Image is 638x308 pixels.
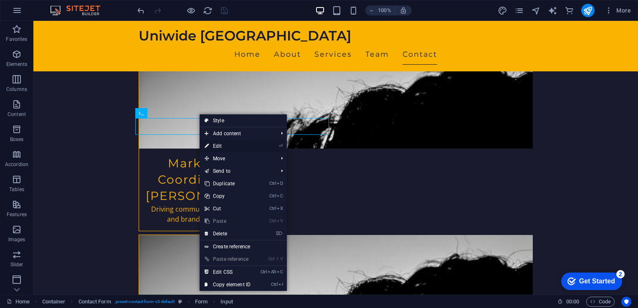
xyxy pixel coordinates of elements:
[498,5,508,15] button: design
[605,6,631,15] span: More
[268,269,276,275] i: Alt
[572,298,573,305] span: :
[200,278,256,291] a: CtrlICopy element ID
[557,297,580,307] h6: Session time
[277,218,283,224] i: V
[200,127,274,140] span: Add content
[200,202,256,215] a: CtrlXCut
[6,36,27,43] p: Favorites
[6,61,28,68] p: Elements
[178,299,182,304] i: This element is a customizable preset
[10,261,23,268] p: Slider
[548,5,558,15] button: text_generator
[10,136,24,143] p: Boxes
[277,269,283,275] i: C
[5,161,28,168] p: Accordion
[42,297,233,307] nav: breadcrumb
[271,282,278,287] i: Ctrl
[42,297,66,307] span: Click to select. Double-click to edit
[581,4,595,17] button: publish
[590,297,611,307] span: Code
[498,6,507,15] i: Design (Ctrl+Alt+Y)
[278,282,283,287] i: I
[220,297,233,307] span: Click to select. Double-click to edit
[200,240,287,253] a: Create reference
[203,6,213,15] i: Reload page
[277,181,283,186] i: D
[269,193,276,199] i: Ctrl
[7,297,30,307] a: Click to cancel selection. Double-click to open Pages
[276,231,283,236] i: ⌦
[200,253,256,265] a: Ctrl⇧VPaste reference
[565,6,574,15] i: Commerce
[60,2,68,10] div: 2
[78,297,111,307] span: Click to select. Double-click to edit
[531,6,541,15] i: Navigator
[23,9,58,17] div: Get Started
[276,256,279,262] i: ⇧
[586,297,615,307] button: Code
[8,236,25,243] p: Images
[268,256,275,262] i: Ctrl
[8,111,26,118] p: Content
[9,186,24,193] p: Tables
[531,5,541,15] button: navigator
[514,6,524,15] i: Pages (Ctrl+Alt+S)
[601,4,634,17] button: More
[277,206,283,211] i: X
[200,215,256,227] a: CtrlVPaste
[514,5,524,15] button: pages
[200,165,274,177] a: Send to
[548,6,557,15] i: AI Writer
[621,297,631,307] button: Usercentrics
[400,7,407,14] i: On resize automatically adjust zoom level to fit chosen device.
[5,4,66,22] div: Get Started 2 items remaining, 60% complete
[136,5,146,15] button: undo
[200,227,256,240] a: ⌦Delete
[269,181,276,186] i: Ctrl
[261,269,267,275] i: Ctrl
[7,211,27,218] p: Features
[280,256,283,262] i: V
[365,5,395,15] button: 100%
[583,6,592,15] i: Publish
[200,152,274,165] span: Move
[6,86,27,93] p: Columns
[269,206,276,211] i: Ctrl
[279,143,283,149] i: ⏎
[378,5,391,15] h6: 100%
[195,297,208,307] span: Click to select. Double-click to edit
[200,140,256,152] a: ⏎Edit
[200,190,256,202] a: CtrlCCopy
[565,5,575,15] button: commerce
[203,5,213,15] button: reload
[566,297,579,307] span: 00 00
[269,218,276,224] i: Ctrl
[200,177,256,190] a: CtrlDDuplicate
[277,193,283,199] i: C
[200,114,287,127] a: Style
[114,297,175,307] span: . preset-contact-form-v3-default
[48,5,111,15] img: Editor Logo
[200,266,256,278] a: CtrlAltCEdit CSS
